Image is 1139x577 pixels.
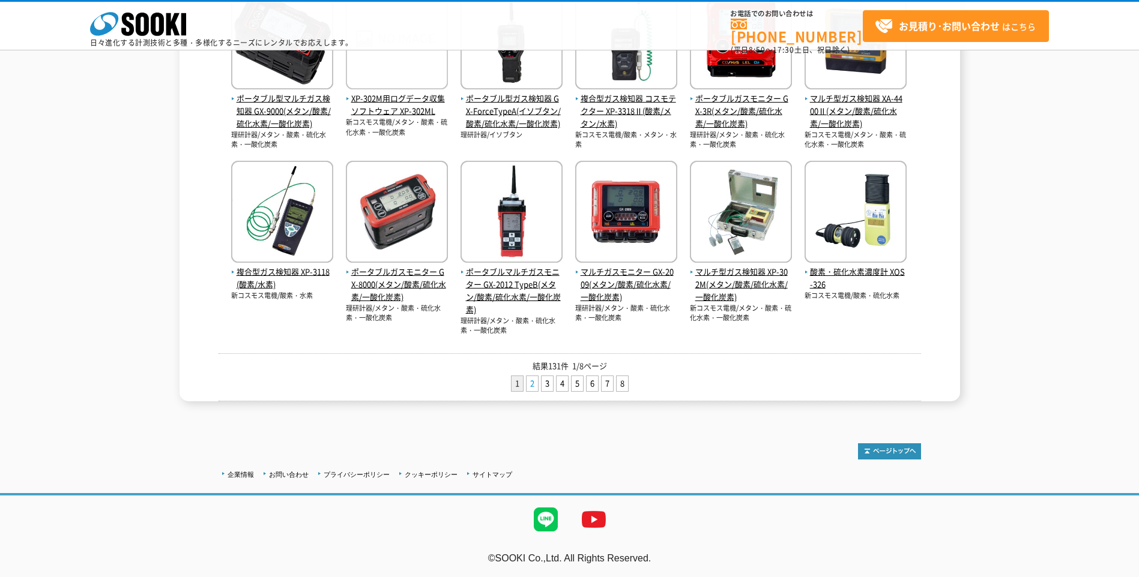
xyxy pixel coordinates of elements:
span: ポータブル型マルチガス検知器 GX-9000(メタン/酸素/硫化水素/一酸化炭素) [231,92,333,130]
p: 日々進化する計測技術と多種・多様化するニーズにレンタルでお応えします。 [90,39,353,46]
a: サイトマップ [473,471,512,478]
a: 5 [572,376,583,391]
img: GX-2009(メタン/酸素/硫化水素/一酸化炭素) [575,161,677,266]
a: ポータブル型マルチガス検知器 GX-9000(メタン/酸素/硫化水素/一酸化炭素) [231,80,333,130]
a: 複合型ガス検知器 コスモテクター XP-3318Ⅱ(酸素/メタン/水素) [575,80,677,130]
li: 1 [511,375,524,392]
span: (平日 ～ 土日、祝日除く) [731,44,850,55]
a: 2 [527,376,538,391]
span: ポータブルマルチガスモニター GX-2012 TypeB(メタン/酸素/硫化水素/一酸化炭素) [461,266,563,315]
p: 新コスモス電機/酸素・メタン・水素 [575,130,677,150]
p: 新コスモス電機/酸素・硫化水素 [805,291,907,301]
a: ポータブルガスモニター GX-3R(メタン/酸素/硫化水素/一酸化炭素) [690,80,792,130]
span: 17:30 [773,44,794,55]
span: マルチ型ガス検知器 XP-302M(メタン/酸素/硫化水素/一酸化炭素) [690,266,792,303]
a: ポータブルマルチガスモニター GX-2012 TypeB(メタン/酸素/硫化水素/一酸化炭素) [461,254,563,316]
p: 理研計器/メタン・酸素・硫化水素・一酸化炭素 [575,303,677,323]
span: ポータブル型ガス検知器 GX-ForceTypeA(イソブタン/酸素/硫化水素/一酸化炭素) [461,92,563,130]
span: XP-302M用ログデータ収集ソフトウェア XP-302ML [346,92,448,118]
a: マルチ型ガス検知器 XP-302M(メタン/酸素/硫化水素/一酸化炭素) [690,254,792,303]
a: クッキーポリシー [405,471,458,478]
img: YouTube [570,495,618,543]
img: GX-8000(メタン/酸素/硫化水素/一酸化炭素) [346,161,448,266]
p: 理研計器/メタン・酸素・硫化水素・一酸化炭素 [346,303,448,323]
a: 複合型ガス検知器 XP-3118(酸素/水素) [231,254,333,291]
img: XOS-326 [805,161,907,266]
a: お見積り･お問い合わせはこちら [863,10,1049,42]
p: 理研計器/メタン・酸素・硫化水素・一酸化炭素 [461,316,563,336]
span: はこちら [875,17,1036,35]
a: 6 [587,376,598,391]
a: 酸素・硫化水素濃度計 XOS-326 [805,254,907,291]
p: 新コスモス電機/メタン・酸素・硫化水素・一酸化炭素 [805,130,907,150]
p: 理研計器/メタン・酸素・硫化水素・一酸化炭素 [690,130,792,150]
img: XP-3118(酸素/水素) [231,161,333,266]
img: トップページへ [858,443,921,459]
a: ポータブルガスモニター GX-8000(メタン/酸素/硫化水素/一酸化炭素) [346,254,448,303]
a: お問い合わせ [269,471,309,478]
a: マルチガスモニター GX-2009(メタン/酸素/硫化水素/一酸化炭素) [575,254,677,303]
a: プライバシーポリシー [324,471,390,478]
img: XP-302M(メタン/酸素/硫化水素/一酸化炭素) [690,161,792,266]
a: 8 [617,376,628,391]
span: ポータブルガスモニター GX-8000(メタン/酸素/硫化水素/一酸化炭素) [346,266,448,303]
span: お電話でのお問い合わせは [731,10,863,17]
p: 新コスモス電機/メタン・酸素・硫化水素・一酸化炭素 [690,303,792,323]
a: 7 [602,376,613,391]
img: GX-2012 TypeB(メタン/酸素/硫化水素/一酸化炭素) [461,161,563,266]
a: 4 [557,376,568,391]
img: LINE [522,495,570,543]
p: 理研計器/メタン・酸素・硫化水素・一酸化炭素 [231,130,333,150]
span: ポータブルガスモニター GX-3R(メタン/酸素/硫化水素/一酸化炭素) [690,92,792,130]
span: 複合型ガス検知器 XP-3118(酸素/水素) [231,266,333,291]
p: 新コスモス電機/メタン・酸素・硫化水素・一酸化炭素 [346,118,448,137]
p: 結果131件 1/8ページ [219,360,921,372]
a: マルチ型ガス検知器 XA-4400Ⅱ(メタン/酸素/硫化水素/一酸化炭素) [805,80,907,130]
a: テストMail [1093,566,1139,576]
span: 酸素・硫化水素濃度計 XOS-326 [805,266,907,291]
p: 理研計器/イソブタン [461,130,563,140]
span: 複合型ガス検知器 コスモテクター XP-3318Ⅱ(酸素/メタン/水素) [575,92,677,130]
a: [PHONE_NUMBER] [731,19,863,43]
strong: お見積り･お問い合わせ [899,19,1000,33]
a: 3 [542,376,553,391]
a: XP-302M用ログデータ収集ソフトウェア XP-302ML [346,80,448,118]
span: 8:50 [749,44,766,55]
span: マルチガスモニター GX-2009(メタン/酸素/硫化水素/一酸化炭素) [575,266,677,303]
a: ポータブル型ガス検知器 GX-ForceTypeA(イソブタン/酸素/硫化水素/一酸化炭素) [461,80,563,130]
a: 企業情報 [228,471,254,478]
p: 新コスモス電機/酸素・水素 [231,291,333,301]
span: マルチ型ガス検知器 XA-4400Ⅱ(メタン/酸素/硫化水素/一酸化炭素) [805,92,907,130]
